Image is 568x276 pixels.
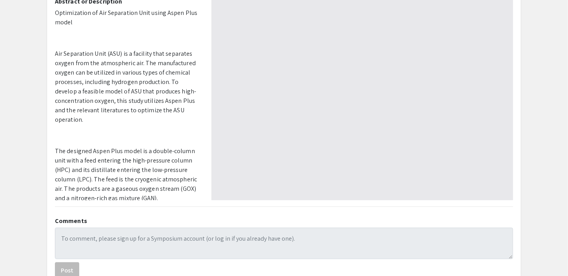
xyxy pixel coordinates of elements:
h2: Comments [55,217,513,225]
p: The designed Aspen Plus model is a double-column unit with a feed entering the high-pressure colu... [55,146,200,203]
p: Optimization of Air Separation Unit using Aspen Plus model [55,8,200,27]
iframe: Chat [6,241,33,270]
p: Air Separation Unit (ASU) is a facility that separates oxygen from the atmospheric air. The manuf... [55,49,200,124]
